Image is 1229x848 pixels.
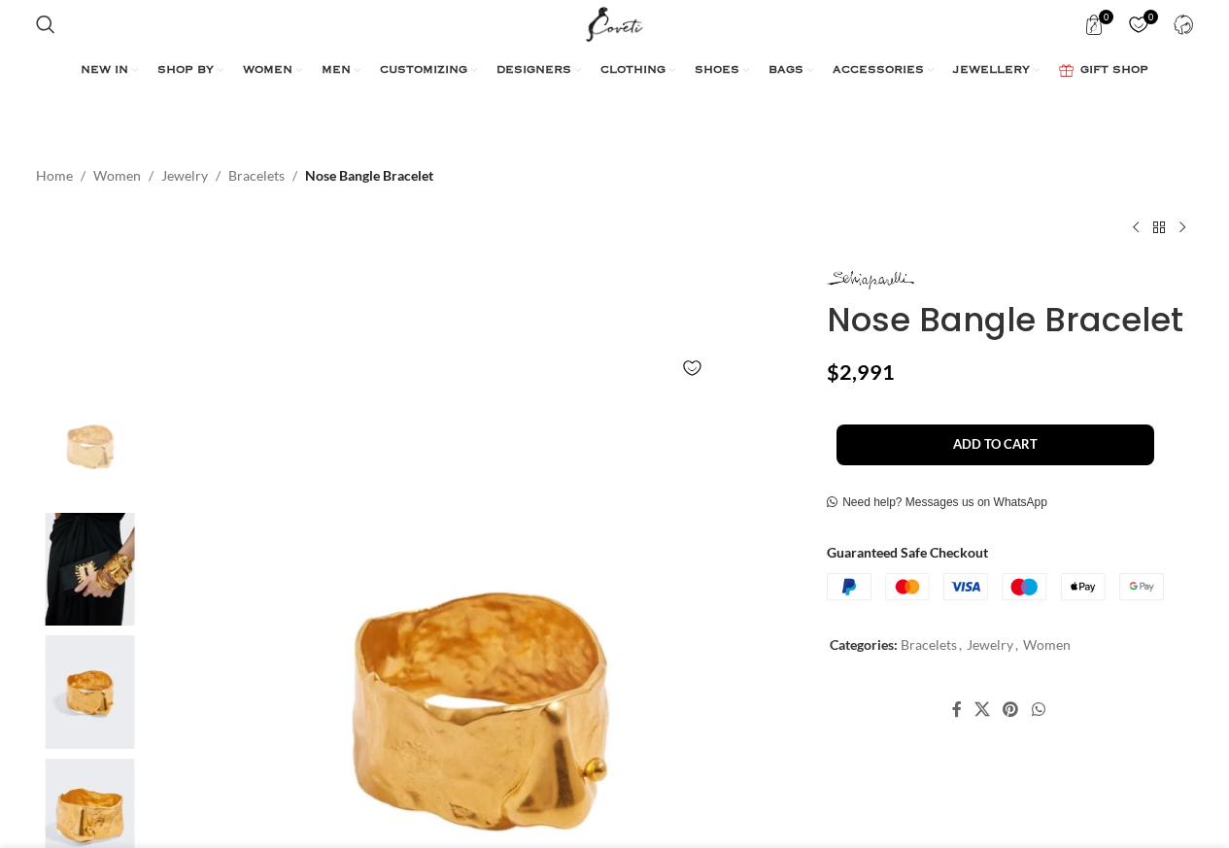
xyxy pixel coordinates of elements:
a: Bracelets [901,636,957,653]
span: MEN [322,63,351,79]
a: 0 [1075,5,1114,44]
span: WOMEN [243,63,292,79]
span: CUSTOMIZING [380,63,467,79]
a: Home [36,165,73,187]
span: DESIGNERS [496,63,571,79]
span: Nose Bangle Bracelet [305,165,433,187]
a: MEN [322,51,360,90]
a: BAGS [768,51,813,90]
span: Categories: [830,636,898,653]
nav: Breadcrumb [36,165,433,187]
a: 0 [1119,5,1159,44]
a: Site logo [582,15,647,31]
img: schiaparelli jewelry [31,513,150,627]
a: GIFT SHOP [1059,51,1148,90]
a: ACCESSORIES [833,51,934,90]
span: , [1015,634,1018,656]
span: NEW IN [81,63,128,79]
h1: Nose Bangle Bracelet [827,300,1193,340]
a: Women [93,165,141,187]
a: NEW IN [81,51,138,90]
a: WOMEN [243,51,302,90]
a: Next product [1171,216,1194,239]
a: DESIGNERS [496,51,581,90]
img: Schiaparelli Bracelets [31,635,150,749]
span: 0 [1144,10,1158,24]
a: CUSTOMIZING [380,51,477,90]
img: GiftBag [1059,64,1074,77]
a: Search [26,5,65,44]
span: JEWELLERY [953,63,1030,79]
a: CLOTHING [600,51,675,90]
img: Schiaparelli [827,271,914,289]
a: Facebook social link [945,695,968,725]
a: WhatsApp social link [1025,695,1051,725]
a: Previous product [1124,216,1147,239]
strong: Guaranteed Safe Checkout [827,544,988,560]
a: Women [1023,636,1071,653]
a: Jewelry [161,165,208,187]
span: GIFT SHOP [1080,63,1148,79]
a: Need help? Messages us on WhatsApp [827,495,1047,511]
div: Main navigation [26,51,1204,90]
img: guaranteed-safe-checkout-bordered.j [827,573,1164,600]
img: Nose Bangle Bracelet [31,390,150,503]
span: , [959,634,962,656]
span: 0 [1099,10,1113,24]
a: X social link [969,695,997,725]
span: BAGS [768,63,803,79]
span: CLOTHING [600,63,666,79]
a: Pinterest social link [997,695,1025,725]
span: SHOES [695,63,739,79]
span: $ [827,359,839,385]
span: ACCESSORIES [833,63,924,79]
a: Jewelry [967,636,1013,653]
button: Add to cart [836,424,1154,465]
div: My Wishlist [1119,5,1159,44]
a: SHOP BY [157,51,223,90]
a: JEWELLERY [953,51,1040,90]
bdi: 2,991 [827,359,895,385]
span: SHOP BY [157,63,214,79]
a: SHOES [695,51,749,90]
a: Bracelets [228,165,285,187]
